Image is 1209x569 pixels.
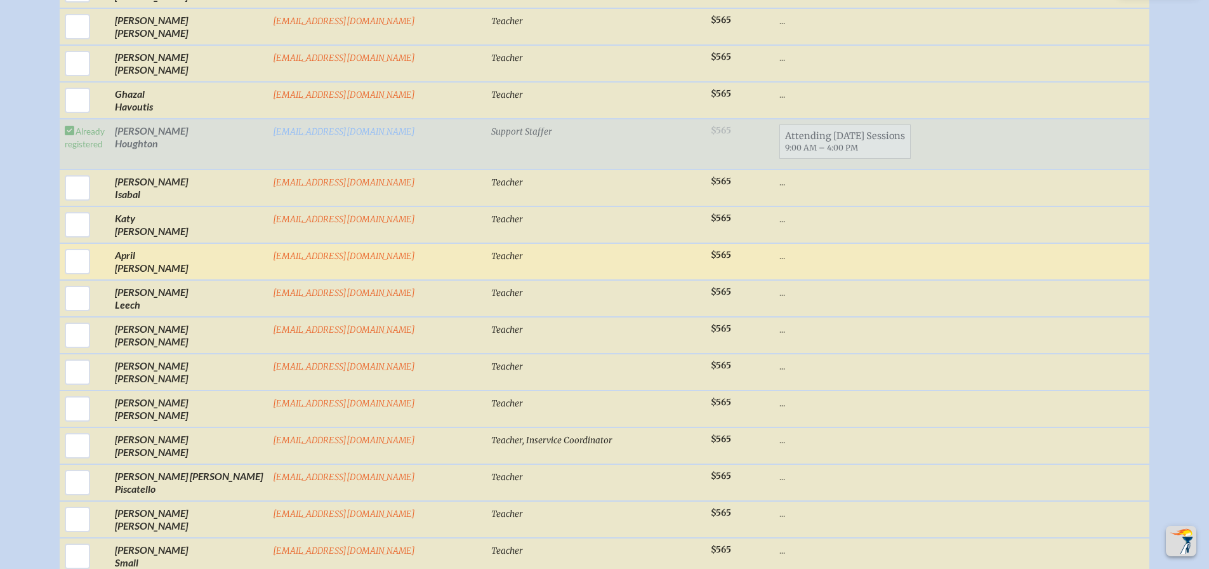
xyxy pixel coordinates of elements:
[779,396,911,409] p: ...
[779,507,911,519] p: ...
[491,177,523,188] span: Teacher
[273,361,415,372] a: [EMAIL_ADDRESS][DOMAIN_NAME]
[491,288,523,298] span: Teacher
[1168,528,1194,554] img: To the top
[779,88,911,100] p: ...
[273,126,415,137] a: [EMAIL_ADDRESS][DOMAIN_NAME]
[491,472,523,483] span: Teacher
[273,398,415,409] a: [EMAIL_ADDRESS][DOMAIN_NAME]
[110,317,268,354] td: [PERSON_NAME] [PERSON_NAME]
[779,359,911,372] p: ...
[273,251,415,262] a: [EMAIL_ADDRESS][DOMAIN_NAME]
[491,90,523,100] span: Teacher
[491,398,523,409] span: Teacher
[110,391,268,427] td: [PERSON_NAME] [PERSON_NAME]
[273,435,415,446] a: [EMAIL_ADDRESS][DOMAIN_NAME]
[779,433,911,446] p: ...
[711,434,731,445] span: $565
[110,206,268,243] td: Katy [PERSON_NAME]
[110,501,268,538] td: [PERSON_NAME] [PERSON_NAME]
[779,323,911,335] p: ...
[110,280,268,317] td: [PERSON_NAME] Leech
[273,509,415,519] a: [EMAIL_ADDRESS][DOMAIN_NAME]
[711,507,731,518] span: $565
[110,464,268,501] td: [PERSON_NAME] [PERSON_NAME] Piscatello
[491,126,552,137] span: Support Staffer
[110,119,268,170] td: [PERSON_NAME] Houghton
[711,250,731,260] span: $565
[780,128,910,156] span: Attending [DATE] Sessions
[711,213,731,224] span: $565
[110,170,268,206] td: [PERSON_NAME] Isabal
[711,397,731,408] span: $565
[273,214,415,225] a: [EMAIL_ADDRESS][DOMAIN_NAME]
[711,471,731,481] span: $565
[779,14,911,27] p: ...
[273,288,415,298] a: [EMAIL_ADDRESS][DOMAIN_NAME]
[273,472,415,483] a: [EMAIL_ADDRESS][DOMAIN_NAME]
[779,212,911,225] p: ...
[779,175,911,188] p: ...
[711,176,731,187] span: $565
[273,325,415,335] a: [EMAIL_ADDRESS][DOMAIN_NAME]
[491,509,523,519] span: Teacher
[110,82,268,119] td: Ghazal Havoutis
[110,427,268,464] td: [PERSON_NAME] [PERSON_NAME]
[110,354,268,391] td: [PERSON_NAME] [PERSON_NAME]
[273,177,415,188] a: [EMAIL_ADDRESS][DOMAIN_NAME]
[273,546,415,556] a: [EMAIL_ADDRESS][DOMAIN_NAME]
[711,51,731,62] span: $565
[711,286,731,297] span: $565
[110,243,268,280] td: April [PERSON_NAME]
[711,544,731,555] span: $565
[273,90,415,100] a: [EMAIL_ADDRESS][DOMAIN_NAME]
[273,16,415,27] a: [EMAIL_ADDRESS][DOMAIN_NAME]
[273,53,415,64] a: [EMAIL_ADDRESS][DOMAIN_NAME]
[491,546,523,556] span: Teacher
[711,323,731,334] span: $565
[491,361,523,372] span: Teacher
[711,360,731,371] span: $565
[779,544,911,556] p: ...
[1166,526,1196,556] button: Scroll Top
[491,16,523,27] span: Teacher
[491,325,523,335] span: Teacher
[110,8,268,45] td: [PERSON_NAME] [PERSON_NAME]
[785,143,858,152] span: 9:00 AM – 4:00 PM
[110,45,268,82] td: [PERSON_NAME] [PERSON_NAME]
[491,53,523,64] span: Teacher
[779,470,911,483] p: ...
[779,51,911,64] p: ...
[711,88,731,99] span: $565
[491,435,612,446] span: Teacher, Inservice Coordinator
[491,214,523,225] span: Teacher
[711,15,731,25] span: $565
[491,251,523,262] span: Teacher
[779,249,911,262] p: ...
[779,286,911,298] p: ...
